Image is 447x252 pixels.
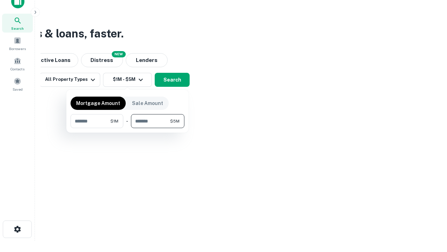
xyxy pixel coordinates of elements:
[170,118,179,124] span: $5M
[110,118,118,124] span: $1M
[126,114,128,128] div: -
[132,99,163,107] p: Sale Amount
[76,99,120,107] p: Mortgage Amount
[412,196,447,230] iframe: Chat Widget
